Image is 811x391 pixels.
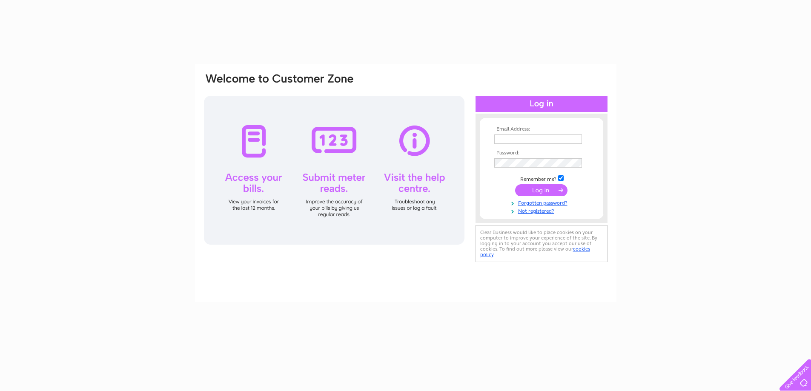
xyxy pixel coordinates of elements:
[480,246,590,257] a: cookies policy
[492,126,591,132] th: Email Address:
[494,198,591,206] a: Forgotten password?
[494,206,591,214] a: Not registered?
[515,184,567,196] input: Submit
[476,225,608,262] div: Clear Business would like to place cookies on your computer to improve your experience of the sit...
[492,174,591,183] td: Remember me?
[492,150,591,156] th: Password:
